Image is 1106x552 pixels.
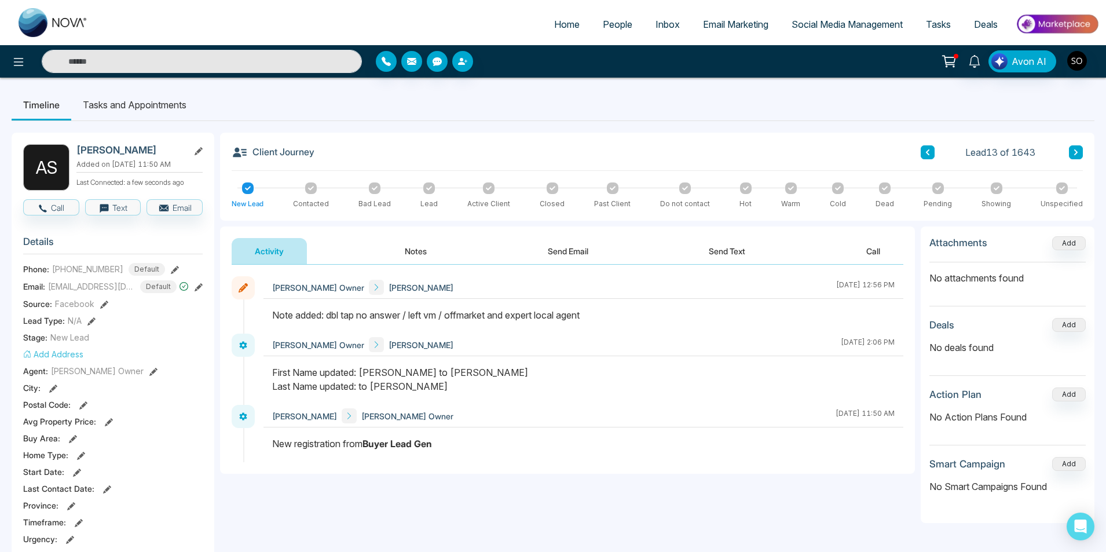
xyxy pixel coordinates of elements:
button: Call [843,238,903,264]
div: Open Intercom Messenger [1067,513,1094,540]
span: Social Media Management [792,19,903,30]
div: Unspecified [1041,199,1083,209]
a: Social Media Management [780,13,914,35]
button: Add [1052,388,1086,401]
span: Home [554,19,580,30]
a: Deals [962,13,1009,35]
span: Inbox [655,19,680,30]
div: Warm [781,199,800,209]
div: Closed [540,199,565,209]
div: Active Client [467,199,510,209]
span: [PERSON_NAME] [389,282,453,294]
span: Default [129,263,165,276]
span: Email: [23,280,45,293]
button: Add [1052,457,1086,471]
span: New Lead [50,331,89,343]
a: People [591,13,644,35]
div: Hot [739,199,752,209]
span: Start Date : [23,466,64,478]
a: Home [543,13,591,35]
button: Text [85,199,141,215]
h3: Action Plan [929,389,982,400]
span: Deals [974,19,998,30]
h3: Attachments [929,237,987,248]
span: Add [1052,237,1086,247]
p: No deals found [929,341,1086,354]
span: Default [140,280,177,293]
h2: [PERSON_NAME] [76,144,184,156]
img: Lead Flow [991,53,1008,70]
span: Source: [23,298,52,310]
h3: Client Journey [232,144,314,160]
div: A S [23,144,69,191]
span: [PERSON_NAME] Owner [272,339,364,351]
div: Do not contact [660,199,710,209]
p: No Smart Campaigns Found [929,480,1086,493]
span: [PERSON_NAME] [272,410,337,422]
h3: Smart Campaign [929,458,1005,470]
span: [PERSON_NAME] Owner [272,282,364,294]
li: Timeline [12,89,71,120]
span: Email Marketing [703,19,768,30]
h3: Deals [929,319,954,331]
span: People [603,19,632,30]
div: [DATE] 11:50 AM [836,408,895,423]
span: Stage: [23,331,47,343]
span: Home Type : [23,449,68,461]
div: [DATE] 12:56 PM [836,280,895,295]
button: Add Address [23,348,83,360]
p: Last Connected: a few seconds ago [76,175,203,188]
a: Tasks [914,13,962,35]
button: Activity [232,238,307,264]
p: No Action Plans Found [929,410,1086,424]
span: Avon AI [1012,54,1046,68]
button: Call [23,199,79,215]
span: N/A [68,315,82,327]
div: New Lead [232,199,263,209]
span: [PERSON_NAME] Owner [51,365,144,377]
img: Nova CRM Logo [19,8,88,37]
span: [PHONE_NUMBER] [52,263,123,275]
span: Province : [23,499,58,511]
p: No attachments found [929,262,1086,285]
span: Agent: [23,365,48,377]
span: Avg Property Price : [23,415,96,427]
div: Past Client [594,199,631,209]
a: Email Marketing [691,13,780,35]
img: User Avatar [1067,51,1087,71]
span: Phone: [23,263,49,275]
div: Lead [420,199,438,209]
div: Contacted [293,199,329,209]
button: Email [147,199,203,215]
span: Postal Code : [23,399,71,411]
span: Facebook [55,298,94,310]
span: [PERSON_NAME] [389,339,453,351]
img: Market-place.gif [1015,11,1099,37]
div: [DATE] 2:06 PM [841,337,895,352]
button: Avon AI [988,50,1056,72]
li: Tasks and Appointments [71,89,198,120]
span: City : [23,382,41,394]
span: Tasks [926,19,951,30]
button: Add [1052,236,1086,250]
p: Added on [DATE] 11:50 AM [76,159,203,170]
button: Send Email [525,238,611,264]
div: Bad Lead [358,199,391,209]
button: Notes [382,238,450,264]
span: Last Contact Date : [23,482,94,495]
a: Inbox [644,13,691,35]
span: [PERSON_NAME] Owner [361,410,453,422]
span: Urgency : [23,533,57,545]
span: [EMAIL_ADDRESS][DOMAIN_NAME] [48,280,135,293]
h3: Details [23,236,203,254]
span: Lead 13 of 1643 [965,145,1035,159]
div: Cold [830,199,846,209]
span: Timeframe : [23,516,66,528]
span: Lead Type: [23,315,65,327]
button: Send Text [686,238,768,264]
div: Pending [924,199,952,209]
button: Add [1052,318,1086,332]
div: Showing [982,199,1011,209]
div: Dead [876,199,894,209]
span: Buy Area : [23,432,60,444]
